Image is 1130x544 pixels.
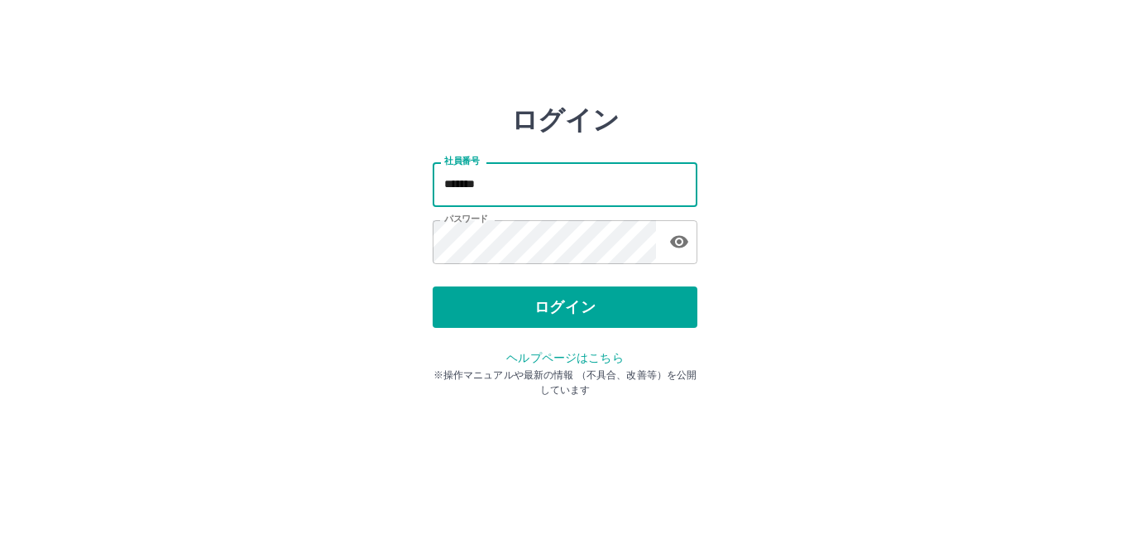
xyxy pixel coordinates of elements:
[433,286,697,328] button: ログイン
[444,213,488,225] label: パスワード
[444,155,479,167] label: 社員番号
[506,351,623,364] a: ヘルプページはこちら
[433,368,697,397] p: ※操作マニュアルや最新の情報 （不具合、改善等）を公開しています
[511,104,620,136] h2: ログイン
